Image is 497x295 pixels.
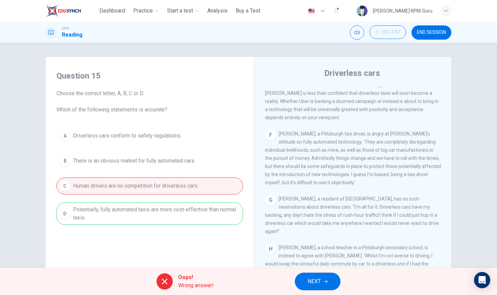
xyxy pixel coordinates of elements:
button: Start a test [164,5,202,17]
div: Open Intercom Messenger [474,272,490,288]
span: END SESSION [417,30,446,35]
img: en [307,8,316,14]
div: G [265,195,276,206]
h4: Question 15 [56,70,243,81]
a: ELTC logo [46,4,97,18]
img: ELTC logo [46,4,81,18]
div: [PERSON_NAME] KPM-Guru [373,7,432,15]
img: Profile picture [357,5,368,16]
span: Dashboard [99,7,125,15]
button: Dashboard [97,5,128,17]
h1: Reading [62,31,82,39]
div: Hide [370,25,406,40]
button: Analysis [205,5,230,17]
span: [PERSON_NAME], a school teacher in a Pittsburgh secondary school, is inclined to agree with [PERS... [265,245,434,291]
span: Practice [133,7,153,15]
div: Mute [350,25,364,40]
span: Buy a Test [236,7,260,15]
span: [PERSON_NAME], a Pittsburgh taxi driver, is angry at [PERSON_NAME]'s attitude on fully automated ... [265,131,441,185]
span: Wrong answer! [178,281,214,290]
span: [PERSON_NAME], a resident of [GEOGRAPHIC_DATA], has no such reservations about driverless cars. "... [265,196,439,234]
div: H [265,244,276,254]
span: Analysis [207,7,228,15]
div: F [265,130,276,141]
span: Start a test [167,7,193,15]
button: Buy a Test [233,5,263,17]
button: END SESSION [411,25,451,40]
h4: Driverless cars [324,68,380,79]
button: 00:12:42 [370,25,406,39]
span: CEFR [62,26,69,31]
span: 00:12:42 [382,29,400,35]
button: Practice [131,5,162,17]
span: Choose the correct letter, A, B, C or D. Which of the following statements is accurate? [56,89,243,114]
button: NEXT [295,273,340,290]
span: Oops! [178,273,214,281]
span: NEXT [308,277,321,286]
